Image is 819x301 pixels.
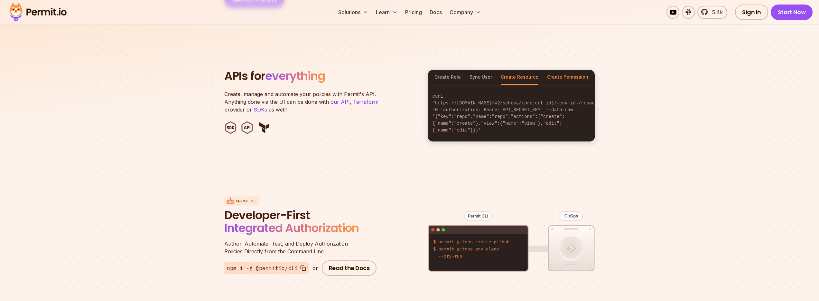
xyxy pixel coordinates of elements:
a: Read the Docs [322,260,377,276]
span: everything [265,68,325,84]
a: our API [330,99,350,105]
button: Create Role [434,70,461,85]
span: Developer-First [224,209,379,222]
a: 5.4k [697,6,727,19]
a: Terraform [353,99,378,105]
h2: APIs for [224,70,420,83]
p: Create, manage and automate your policies with Permit's API. Anything done via the UI can be done... [224,90,385,113]
p: Policies Directly from the Command Line [224,240,379,255]
button: Create Permission [547,70,588,85]
button: npm i -g @permitio/cli [224,262,309,274]
button: Create Resource [501,70,538,85]
a: Docs [427,6,444,19]
button: Company [447,6,483,19]
button: Solutions [336,6,371,19]
button: Sync User [470,70,492,85]
span: npm i -g @permitio/cli [227,264,298,272]
span: Integrated Authorization [224,220,359,236]
span: Author, Automate, Test, and Deploy Authorization [224,240,379,248]
button: Learn [373,6,400,19]
a: SDKs [254,106,267,113]
img: Permit logo [6,1,70,23]
code: curl "https://[DOMAIN_NAME]/v2/schema/{project_id}/{env_id}/resources" -H 'authorization: Bearer ... [428,88,595,139]
p: Permit CLI [236,199,257,204]
a: Start Now [771,5,813,20]
span: 5.4k [708,8,723,16]
a: Sign In [735,5,768,20]
div: or [312,264,318,272]
a: Pricing [403,6,424,19]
